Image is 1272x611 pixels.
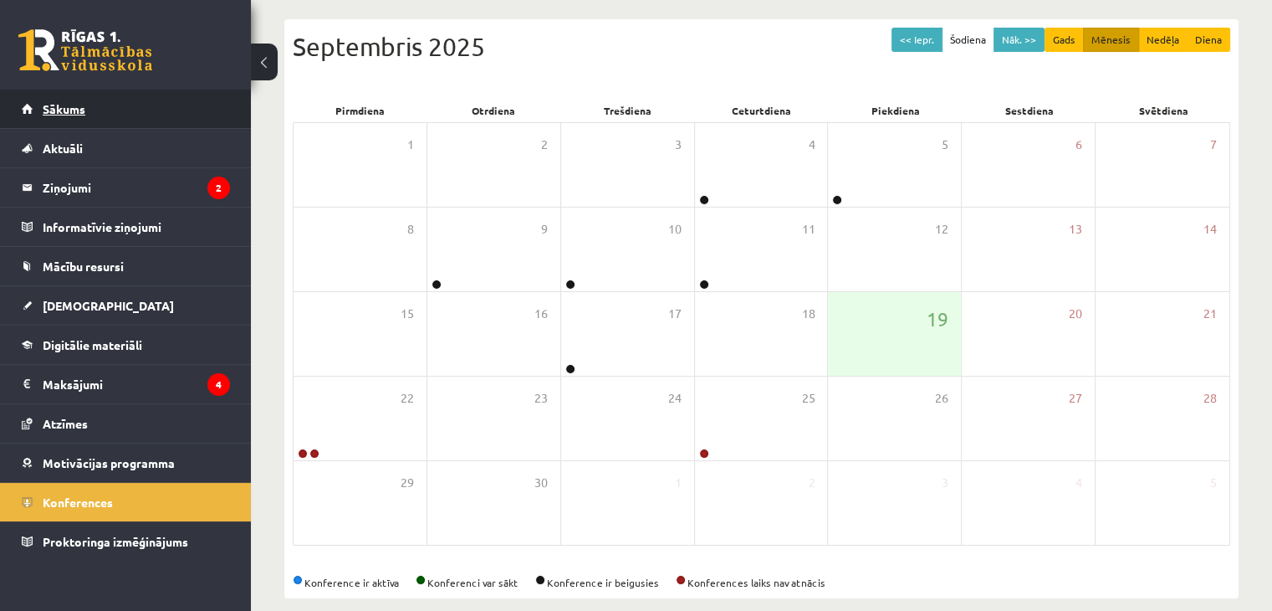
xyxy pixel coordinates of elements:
[207,373,230,396] i: 4
[1210,136,1217,154] span: 7
[43,298,174,313] span: [DEMOGRAPHIC_DATA]
[927,305,948,333] span: 19
[43,534,188,549] span: Proktoringa izmēģinājums
[942,28,994,52] button: Šodiena
[22,247,230,285] a: Mācību resursi
[1069,389,1082,408] span: 27
[43,141,83,156] span: Aktuāli
[829,99,963,122] div: Piekdiena
[1138,28,1188,52] button: Nedēļa
[560,99,694,122] div: Trešdiena
[675,474,682,492] span: 1
[22,365,230,403] a: Maksājumi4
[808,474,815,492] span: 2
[293,575,1230,590] div: Konference ir aktīva Konferenci var sākt Konference ir beigusies Konferences laiks nav atnācis
[1096,99,1230,122] div: Svētdiena
[22,90,230,128] a: Sākums
[1203,220,1217,239] span: 14
[668,220,682,239] span: 10
[1083,28,1139,52] button: Mēnesis
[1210,474,1217,492] span: 5
[401,389,414,408] span: 22
[22,483,230,521] a: Konferences
[43,168,230,207] legend: Ziņojumi
[22,208,230,246] a: Informatīvie ziņojumi
[43,455,175,470] span: Motivācijas programma
[43,495,113,510] span: Konferences
[43,208,230,246] legend: Informatīvie ziņojumi
[22,326,230,364] a: Digitālie materiāli
[407,136,414,154] span: 1
[407,220,414,239] span: 8
[801,389,815,408] span: 25
[22,129,230,167] a: Aktuāli
[43,259,124,274] span: Mācību resursi
[942,136,948,154] span: 5
[43,416,88,431] span: Atzīmes
[935,220,948,239] span: 12
[427,99,560,122] div: Otrdiena
[22,404,230,443] a: Atzīmes
[22,286,230,325] a: [DEMOGRAPHIC_DATA]
[43,337,142,352] span: Digitālie materiāli
[891,28,943,52] button: << Iepr.
[1203,305,1217,323] span: 21
[1045,28,1084,52] button: Gads
[1069,305,1082,323] span: 20
[963,99,1096,122] div: Sestdiena
[22,522,230,561] a: Proktoringa izmēģinājums
[668,305,682,323] span: 17
[1075,474,1082,492] span: 4
[43,101,85,116] span: Sākums
[808,136,815,154] span: 4
[293,28,1230,65] div: Septembris 2025
[401,474,414,492] span: 29
[1069,220,1082,239] span: 13
[994,28,1045,52] button: Nāk. >>
[22,168,230,207] a: Ziņojumi2
[935,389,948,408] span: 26
[207,177,230,199] i: 2
[43,365,230,403] legend: Maksājumi
[801,220,815,239] span: 11
[401,305,414,323] span: 15
[675,136,682,154] span: 3
[22,444,230,482] a: Motivācijas programma
[801,305,815,323] span: 18
[534,389,548,408] span: 23
[1187,28,1230,52] button: Diena
[534,474,548,492] span: 30
[942,474,948,492] span: 3
[293,99,427,122] div: Pirmdiena
[1075,136,1082,154] span: 6
[1203,389,1217,408] span: 28
[668,389,682,408] span: 24
[541,220,548,239] span: 9
[694,99,828,122] div: Ceturtdiena
[541,136,548,154] span: 2
[534,305,548,323] span: 16
[18,29,152,71] a: Rīgas 1. Tālmācības vidusskola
